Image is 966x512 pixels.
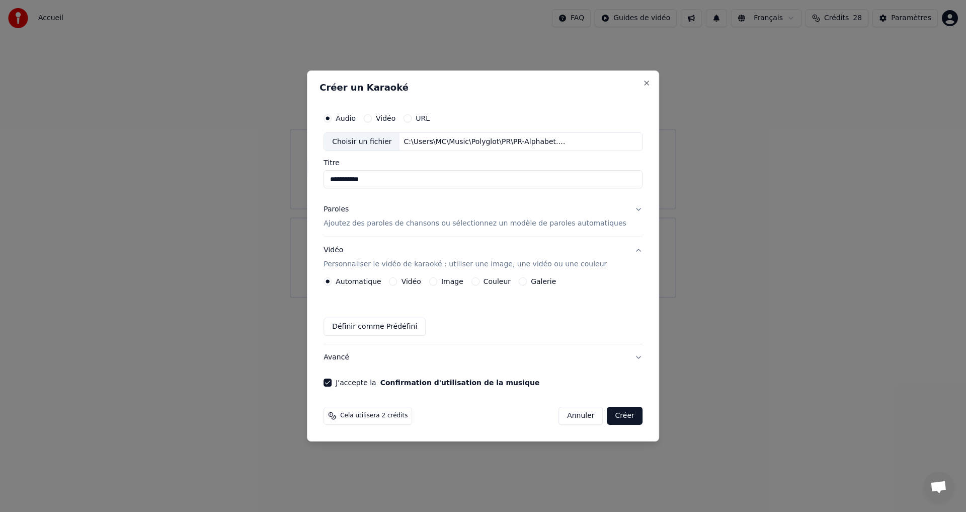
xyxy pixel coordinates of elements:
[319,83,647,92] h2: Créer un Karaoké
[324,205,349,215] div: Paroles
[401,278,421,285] label: Vidéo
[324,277,642,344] div: VidéoPersonnaliser le vidéo de karaoké : utiliser une image, une vidéo ou une couleur
[400,137,571,147] div: C:\Users\MC\Music\Polyglot\PR\PR-Alphabet.mp3
[324,238,642,278] button: VidéoPersonnaliser le vidéo de karaoké : utiliser une image, une vidéo ou une couleur
[484,278,511,285] label: Couleur
[416,115,430,122] label: URL
[607,407,642,425] button: Créer
[336,278,381,285] label: Automatique
[324,219,626,229] p: Ajoutez des paroles de chansons ou sélectionnez un modèle de paroles automatiques
[441,278,463,285] label: Image
[380,379,540,386] button: J'accepte la
[336,379,539,386] label: J'accepte la
[324,246,607,270] div: Vidéo
[324,160,642,167] label: Titre
[336,115,356,122] label: Audio
[324,133,399,151] div: Choisir un fichier
[558,407,603,425] button: Annuler
[324,197,642,237] button: ParolesAjoutez des paroles de chansons ou sélectionnez un modèle de paroles automatiques
[324,344,642,371] button: Avancé
[531,278,556,285] label: Galerie
[324,259,607,269] p: Personnaliser le vidéo de karaoké : utiliser une image, une vidéo ou une couleur
[324,318,426,336] button: Définir comme Prédéfini
[376,115,395,122] label: Vidéo
[340,412,408,420] span: Cela utilisera 2 crédits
